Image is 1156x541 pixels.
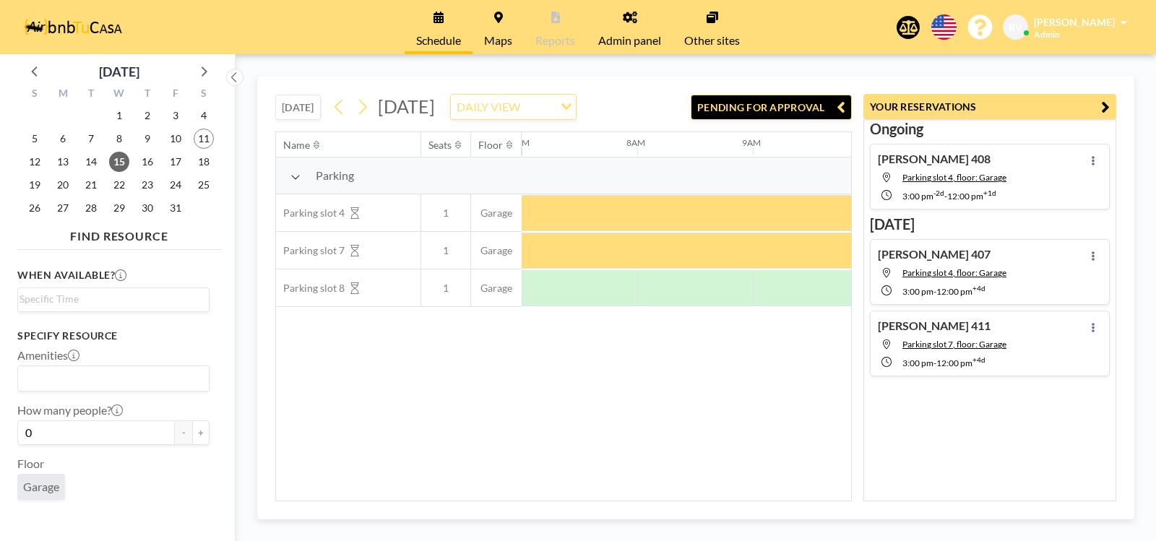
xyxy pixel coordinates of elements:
[276,207,345,220] span: Parking slot 4
[194,175,214,195] span: Saturday, October 25, 2025
[451,95,576,119] div: Search for option
[598,35,661,46] span: Admin panel
[77,85,105,104] div: T
[49,85,77,104] div: M
[137,129,158,149] span: Thursday, October 9, 2025
[421,282,470,295] span: 1
[21,85,49,104] div: S
[53,175,73,195] span: Monday, October 20, 2025
[23,480,59,493] span: Garage
[194,105,214,126] span: Saturday, October 4, 2025
[972,355,985,364] sup: +4d
[484,35,512,46] span: Maps
[17,329,210,342] h3: Specify resource
[99,61,139,82] div: [DATE]
[1034,29,1060,40] span: Admin
[17,456,44,471] label: Floor
[105,85,134,104] div: W
[936,358,972,368] span: 12:00 PM
[902,286,933,297] span: 3:00 PM
[81,198,101,218] span: Tuesday, October 28, 2025
[902,358,933,368] span: 3:00 PM
[684,35,740,46] span: Other sites
[936,286,972,297] span: 12:00 PM
[471,244,522,257] span: Garage
[378,95,435,117] span: [DATE]
[165,198,186,218] span: Friday, October 31, 2025
[137,105,158,126] span: Thursday, October 2, 2025
[192,420,210,445] button: +
[81,129,101,149] span: Tuesday, October 7, 2025
[194,152,214,172] span: Saturday, October 18, 2025
[863,94,1116,119] button: YOUR RESERVATIONS
[902,172,1006,183] span: Parking slot 4, floor: Garage
[283,139,310,152] div: Name
[742,137,761,148] div: 9AM
[133,85,161,104] div: T
[17,223,221,243] h4: FIND RESOURCE
[25,129,45,149] span: Sunday, October 5, 2025
[421,207,470,220] span: 1
[109,152,129,172] span: Wednesday, October 15, 2025
[947,191,983,202] span: 12:00 PM
[25,152,45,172] span: Sunday, October 12, 2025
[165,129,186,149] span: Friday, October 10, 2025
[18,366,209,391] div: Search for option
[53,129,73,149] span: Monday, October 6, 2025
[275,95,321,120] button: [DATE]
[25,198,45,218] span: Sunday, October 26, 2025
[691,95,852,120] button: PENDING FOR APPROVAL
[983,189,996,197] sup: +1d
[525,98,552,116] input: Search for option
[626,137,645,148] div: 8AM
[878,247,991,261] h4: [PERSON_NAME] 407
[276,244,345,257] span: Parking slot 7
[902,339,1006,350] span: Parking slot 7, floor: Garage
[109,129,129,149] span: Wednesday, October 8, 2025
[17,511,41,526] label: Type
[18,288,209,310] div: Search for option
[933,286,936,297] span: -
[165,152,186,172] span: Friday, October 17, 2025
[878,152,991,166] h4: [PERSON_NAME] 408
[276,282,345,295] span: Parking slot 8
[53,198,73,218] span: Monday, October 27, 2025
[454,98,523,116] span: DAILY VIEW
[109,105,129,126] span: Wednesday, October 1, 2025
[81,175,101,195] span: Tuesday, October 21, 2025
[137,198,158,218] span: Thursday, October 30, 2025
[902,191,933,202] span: 3:00 PM
[137,175,158,195] span: Thursday, October 23, 2025
[972,284,985,293] sup: +4d
[23,13,122,42] img: organization-logo
[535,35,575,46] span: Reports
[478,139,503,152] div: Floor
[20,291,201,307] input: Search for option
[316,168,354,183] span: Parking
[471,207,522,220] span: Garage
[189,85,217,104] div: S
[165,175,186,195] span: Friday, October 24, 2025
[20,369,201,388] input: Search for option
[109,198,129,218] span: Wednesday, October 29, 2025
[421,244,470,257] span: 1
[175,420,192,445] button: -
[165,105,186,126] span: Friday, October 3, 2025
[870,120,1110,138] h3: Ongoing
[933,189,944,197] sup: -2d
[1034,16,1115,28] span: [PERSON_NAME]
[416,35,461,46] span: Schedule
[471,282,522,295] span: Garage
[428,139,452,152] div: Seats
[137,152,158,172] span: Thursday, October 16, 2025
[53,152,73,172] span: Monday, October 13, 2025
[902,267,1006,278] span: Parking slot 4, floor: Garage
[17,348,79,363] label: Amenities
[25,175,45,195] span: Sunday, October 19, 2025
[878,319,991,333] h4: [PERSON_NAME] 411
[17,403,123,417] label: How many people?
[1009,21,1022,34] span: RV
[933,358,936,368] span: -
[161,85,189,104] div: F
[194,129,214,149] span: Saturday, October 11, 2025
